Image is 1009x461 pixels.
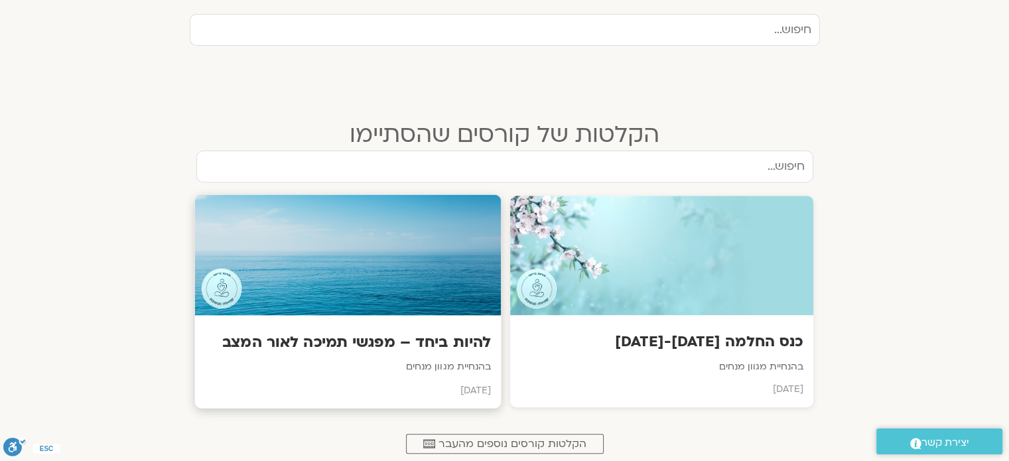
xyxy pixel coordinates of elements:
[520,332,803,352] h3: כנס החלמה [DATE]-[DATE]
[204,359,490,375] p: בהנחיית מגוון מנחים
[438,438,586,450] span: הקלטות קורסים נוספים מהעבר
[196,196,500,407] a: Teacherלהיות ביחד – מפגשי תמיכה לאור המצבבהנחיית מגוון מנחים[DATE]
[520,359,803,375] p: בהנחיית מגוון מנחים
[876,428,1002,454] a: יצירת קשר
[201,269,241,309] img: Teacher
[204,382,490,399] p: [DATE]
[510,196,813,407] a: Teacherכנס החלמה [DATE]-[DATE]בהנחיית מגוון מנחים[DATE]
[196,121,813,148] h2: הקלטות של קורסים שהסתיימו
[196,151,813,182] input: חיפוש...
[190,14,820,46] input: חיפוש...
[921,434,969,452] span: יצירת קשר
[406,434,604,454] a: הקלטות קורסים נוספים מהעבר
[520,381,803,397] p: [DATE]
[517,269,557,308] img: Teacher
[204,332,490,353] h3: להיות ביחד – מפגשי תמיכה לאור המצב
